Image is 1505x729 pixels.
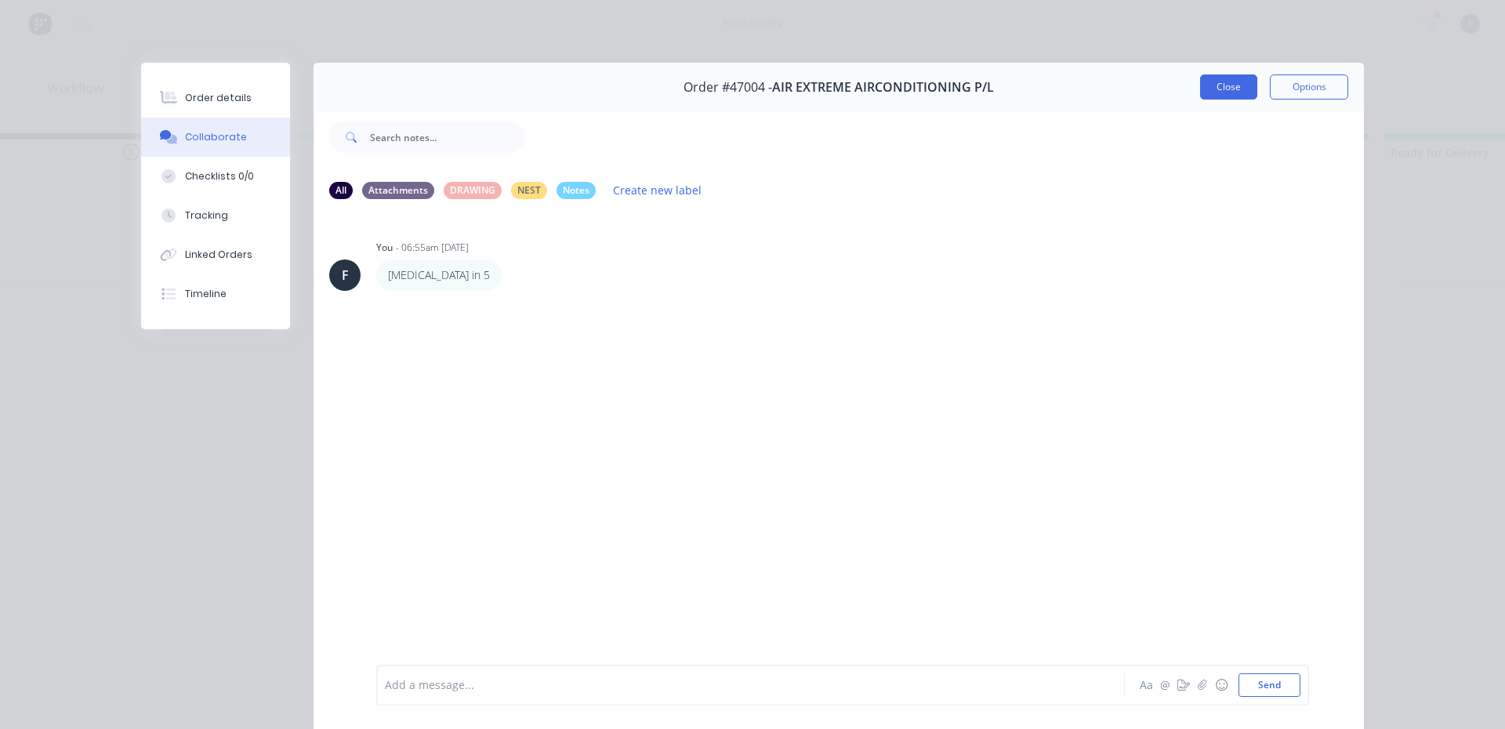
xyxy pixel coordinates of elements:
[557,182,596,199] div: Notes
[388,267,490,283] p: [MEDICAL_DATA] in 5
[141,157,290,196] button: Checklists 0/0
[141,274,290,314] button: Timeline
[1200,74,1257,100] button: Close
[329,182,353,199] div: All
[396,241,469,255] div: - 06:55am [DATE]
[511,182,547,199] div: NEST
[376,241,393,255] div: You
[185,91,252,105] div: Order details
[342,266,349,285] div: F
[185,130,247,144] div: Collaborate
[1238,673,1300,697] button: Send
[141,235,290,274] button: Linked Orders
[1137,676,1155,695] button: Aa
[185,209,228,223] div: Tracking
[141,78,290,118] button: Order details
[185,287,227,301] div: Timeline
[1155,676,1174,695] button: @
[185,169,254,183] div: Checklists 0/0
[684,80,772,95] span: Order #47004 -
[605,180,710,201] button: Create new label
[141,118,290,157] button: Collaborate
[185,248,252,262] div: Linked Orders
[141,196,290,235] button: Tracking
[1212,676,1231,695] button: ☺
[370,121,525,153] input: Search notes...
[444,182,502,199] div: DRAWING
[1270,74,1348,100] button: Options
[772,80,994,95] span: AIR EXTREME AIRCONDITIONING P/L
[362,182,434,199] div: Attachments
